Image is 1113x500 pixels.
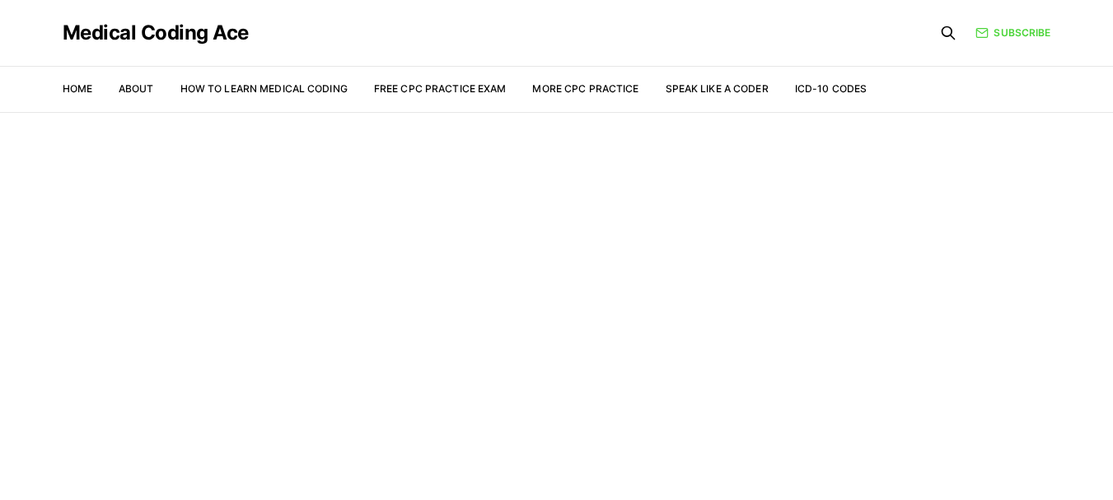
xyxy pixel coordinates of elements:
[63,82,92,95] a: Home
[532,82,638,95] a: More CPC Practice
[795,82,867,95] a: ICD-10 Codes
[180,82,348,95] a: How to Learn Medical Coding
[119,82,154,95] a: About
[666,82,769,95] a: Speak Like a Coder
[374,82,507,95] a: Free CPC Practice Exam
[63,23,249,43] a: Medical Coding Ace
[975,26,1050,40] a: Subscribe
